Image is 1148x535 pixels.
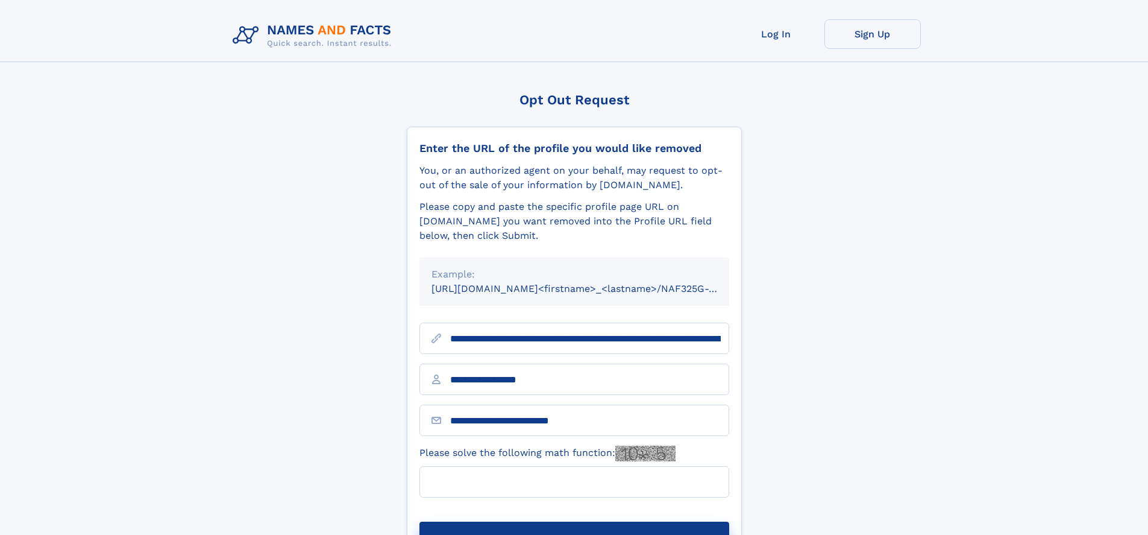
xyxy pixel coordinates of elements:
a: Sign Up [824,19,921,49]
a: Log In [728,19,824,49]
img: Logo Names and Facts [228,19,401,52]
small: [URL][DOMAIN_NAME]<firstname>_<lastname>/NAF325G-xxxxxxxx [431,283,752,294]
div: You, or an authorized agent on your behalf, may request to opt-out of the sale of your informatio... [419,163,729,192]
div: Example: [431,267,717,282]
div: Opt Out Request [407,92,742,107]
div: Enter the URL of the profile you would like removed [419,142,729,155]
label: Please solve the following math function: [419,446,676,461]
div: Please copy and paste the specific profile page URL on [DOMAIN_NAME] you want removed into the Pr... [419,200,729,243]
